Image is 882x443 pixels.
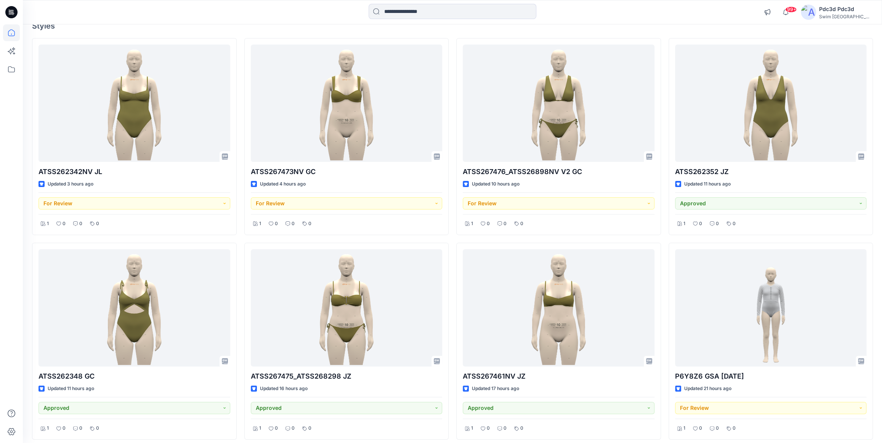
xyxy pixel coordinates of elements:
[520,220,523,228] p: 0
[47,220,49,228] p: 1
[675,249,867,366] a: P6Y8Z6 GSA 2025.09.02
[733,220,736,228] p: 0
[819,14,872,19] div: Swim [GEOGRAPHIC_DATA]
[292,424,295,432] p: 0
[463,166,654,177] p: ATSS267476_ATSS26898NV V2 GC
[308,220,311,228] p: 0
[487,424,490,432] p: 0
[463,371,654,382] p: ATSS267461NV JZ
[463,249,654,366] a: ATSS267461NV JZ
[96,220,99,228] p: 0
[471,220,473,228] p: 1
[38,249,230,366] a: ATSS262348 GC
[675,371,867,382] p: P6Y8Z6 GSA [DATE]
[63,220,66,228] p: 0
[48,385,94,393] p: Updated 11 hours ago
[520,424,523,432] p: 0
[785,6,797,13] span: 99+
[38,166,230,177] p: ATSS262342NV JL
[683,424,685,432] p: 1
[259,220,261,228] p: 1
[801,5,816,20] img: avatar
[308,424,311,432] p: 0
[684,385,731,393] p: Updated 21 hours ago
[251,45,443,162] a: ATSS267473NV GC
[716,220,719,228] p: 0
[684,180,731,188] p: Updated 11 hours ago
[79,220,82,228] p: 0
[292,220,295,228] p: 0
[675,166,867,177] p: ATSS262352 JZ
[63,424,66,432] p: 0
[251,371,443,382] p: ATSS267475_ATSS268298 JZ
[471,424,473,432] p: 1
[275,220,278,228] p: 0
[733,424,736,432] p: 0
[275,424,278,432] p: 0
[463,45,654,162] a: ATSS267476_ATSS26898NV V2 GC
[79,424,82,432] p: 0
[699,424,702,432] p: 0
[716,424,719,432] p: 0
[47,424,49,432] p: 1
[96,424,99,432] p: 0
[487,220,490,228] p: 0
[48,180,93,188] p: Updated 3 hours ago
[32,21,873,30] h4: Styles
[260,385,308,393] p: Updated 16 hours ago
[38,45,230,162] a: ATSS262342NV JL
[504,220,507,228] p: 0
[819,5,872,14] div: Pdc3d Pdc3d
[472,385,519,393] p: Updated 17 hours ago
[260,180,306,188] p: Updated 4 hours ago
[683,220,685,228] p: 1
[259,424,261,432] p: 1
[699,220,702,228] p: 0
[251,249,443,366] a: ATSS267475_ATSS268298 JZ
[38,371,230,382] p: ATSS262348 GC
[504,424,507,432] p: 0
[251,166,443,177] p: ATSS267473NV GC
[675,45,867,162] a: ATSS262352 JZ
[472,180,520,188] p: Updated 10 hours ago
